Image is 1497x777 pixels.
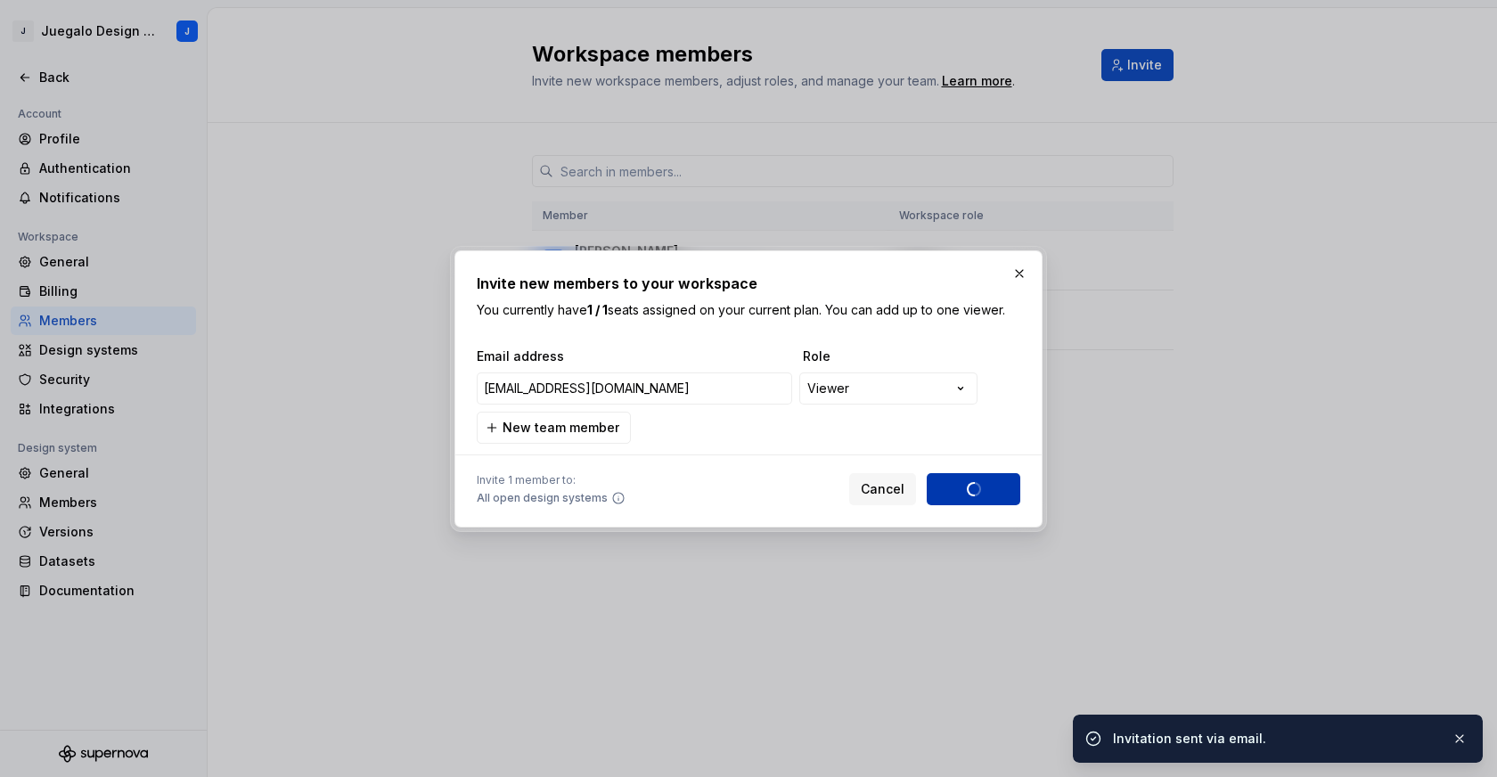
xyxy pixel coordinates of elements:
[477,301,1020,319] p: You currently have seats assigned on your current plan. You can add up to one viewer.
[477,273,1020,294] h2: Invite new members to your workspace
[861,480,904,498] span: Cancel
[849,473,916,505] button: Cancel
[803,348,981,365] span: Role
[1113,730,1437,748] div: Invitation sent via email.
[477,473,626,487] span: Invite 1 member to:
[477,348,796,365] span: Email address
[503,419,619,437] span: New team member
[477,412,631,444] button: New team member
[587,302,608,317] b: 1 / 1
[477,491,608,505] span: All open design systems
